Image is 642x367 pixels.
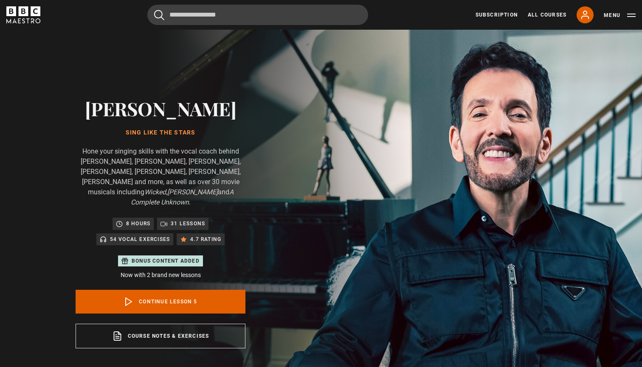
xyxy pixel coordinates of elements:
p: 4.7 rating [190,235,221,244]
p: Now with 2 brand new lessons [76,271,245,280]
p: Bonus content added [132,257,200,265]
p: Hone your singing skills with the vocal coach behind [PERSON_NAME], [PERSON_NAME], [PERSON_NAME],... [76,146,245,207]
a: Course notes & exercises [76,324,245,348]
i: A Complete Unknown [131,188,234,206]
i: Wicked [144,188,166,196]
h2: [PERSON_NAME] [76,98,245,119]
a: Continue lesson 5 [76,290,245,314]
a: Subscription [476,11,518,19]
p: 31 lessons [171,219,205,228]
p: 8 hours [126,219,150,228]
svg: BBC Maestro [6,6,40,23]
a: All Courses [528,11,566,19]
h1: Sing Like the Stars [76,129,245,136]
input: Search [147,5,368,25]
p: 54 Vocal Exercises [110,235,170,244]
i: [PERSON_NAME] [167,188,218,196]
button: Toggle navigation [604,11,636,20]
button: Submit the search query [154,10,164,20]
